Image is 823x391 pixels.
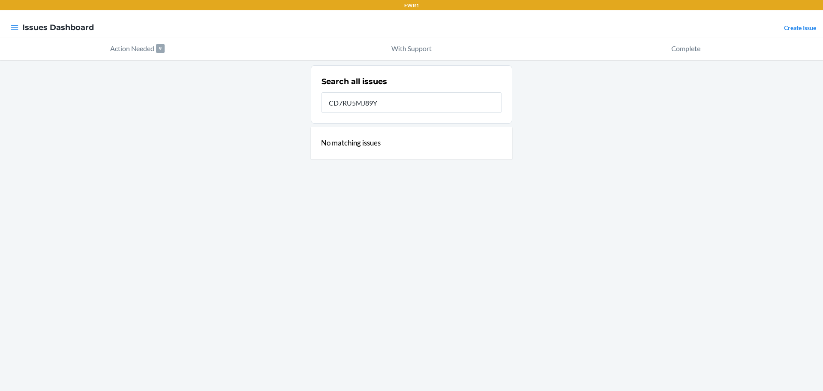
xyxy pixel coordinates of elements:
p: Action Needed [110,43,154,54]
h4: Issues Dashboard [22,22,94,33]
p: 9 [156,44,165,53]
button: Complete [549,38,823,60]
h2: Search all issues [321,76,387,87]
div: No matching issues [311,127,512,159]
button: With Support [274,38,549,60]
p: With Support [391,43,432,54]
p: Complete [671,43,700,54]
p: EWR1 [404,2,419,9]
a: Create Issue [784,24,816,31]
